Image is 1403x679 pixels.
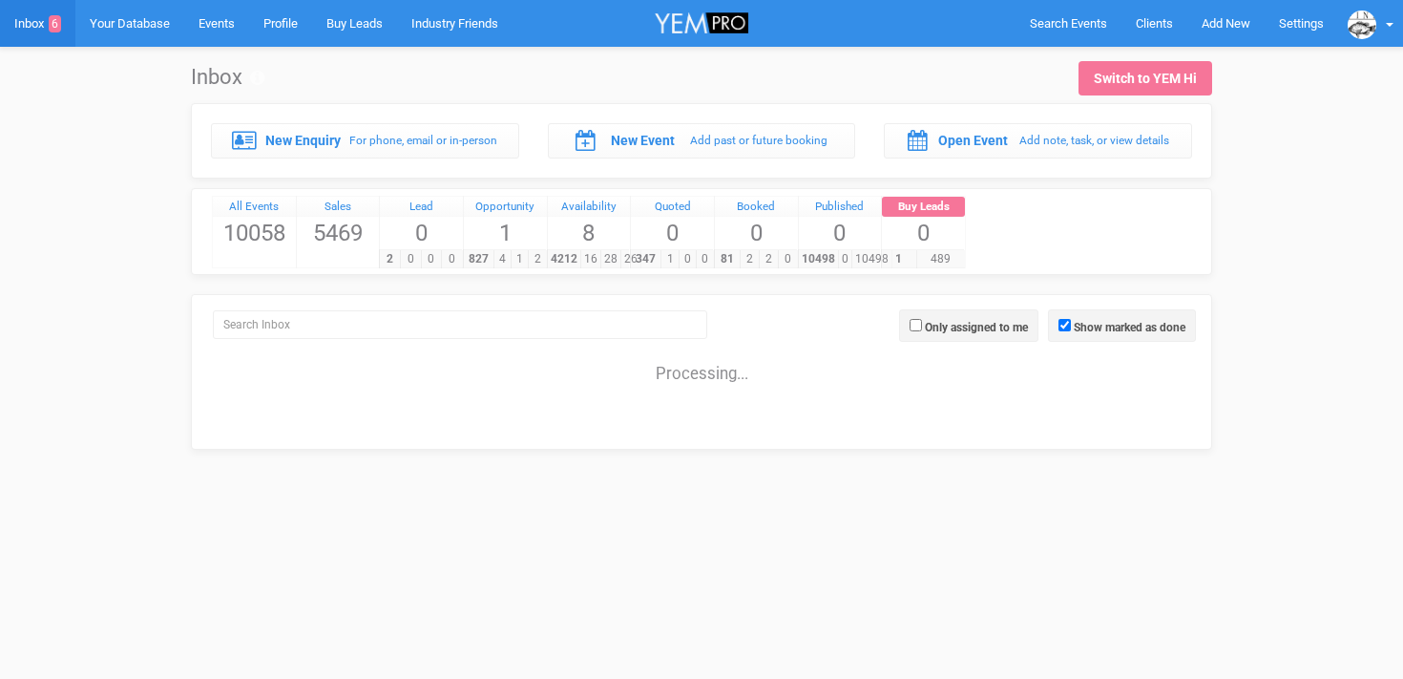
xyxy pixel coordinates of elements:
span: 827 [463,250,494,268]
span: 4212 [547,250,581,268]
label: Show marked as done [1074,319,1185,336]
a: Sales [297,197,380,218]
div: Switch to YEM Hi [1094,69,1197,88]
input: Search Inbox [213,310,707,339]
span: 10498 [851,250,892,268]
span: 2 [759,250,779,268]
h1: Inbox [191,66,264,89]
span: 5469 [297,217,380,249]
span: 1 [511,250,529,268]
a: Availability [548,197,631,218]
span: 0 [799,217,882,249]
label: New Enquiry [265,131,341,150]
span: 0 [441,250,463,268]
label: New Event [611,131,675,150]
span: 28 [600,250,621,268]
span: 0 [778,250,798,268]
span: 4 [493,250,512,268]
small: Add note, task, or view details [1019,134,1169,147]
span: 0 [679,250,697,268]
span: 0 [882,217,965,249]
a: Opportunity [464,197,547,218]
span: 8 [548,217,631,249]
span: 2 [740,250,760,268]
span: 347 [630,250,661,268]
a: Published [799,197,882,218]
span: 2 [528,250,546,268]
img: data [1348,11,1376,39]
span: 0 [380,217,463,249]
small: For phone, email or in-person [349,134,497,147]
label: Only assigned to me [925,319,1028,336]
span: 0 [400,250,422,268]
a: All Events [213,197,296,218]
span: 6 [49,15,61,32]
a: Open Event Add note, task, or view details [884,123,1192,158]
a: New Enquiry For phone, email or in-person [211,123,519,158]
span: Search Events [1030,16,1107,31]
a: Buy Leads [882,197,965,218]
span: 0 [696,250,714,268]
span: 1 [660,250,679,268]
span: 0 [421,250,443,268]
span: 489 [916,250,965,268]
span: 16 [580,250,601,268]
span: Add New [1202,16,1250,31]
span: 0 [715,217,798,249]
span: 81 [714,250,741,268]
div: Processing... [197,344,1206,382]
span: 1 [881,250,916,268]
a: New Event Add past or future booking [548,123,856,158]
span: 10058 [213,217,296,249]
span: 26 [620,250,641,268]
a: Booked [715,197,798,218]
span: 0 [631,217,714,249]
span: 1 [464,217,547,249]
small: Add past or future booking [690,134,827,147]
a: Switch to YEM Hi [1078,61,1212,95]
span: 0 [838,250,852,268]
a: Lead [380,197,463,218]
label: Open Event [938,131,1008,150]
span: 10498 [798,250,839,268]
span: 2 [379,250,401,268]
span: Clients [1136,16,1173,31]
a: Quoted [631,197,714,218]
